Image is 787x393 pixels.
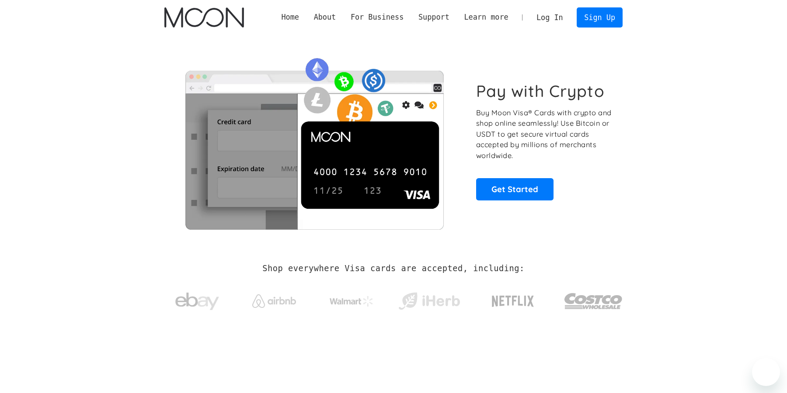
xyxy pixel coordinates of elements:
img: ebay [175,288,219,315]
div: Learn more [464,12,508,23]
img: Moon Logo [164,7,244,28]
a: Get Started [476,178,554,200]
div: Support [418,12,449,23]
img: Airbnb [252,294,296,308]
div: Support [411,12,456,23]
a: ebay [164,279,230,320]
a: Netflix [474,282,552,317]
a: Log In [529,8,570,27]
img: Netflix [491,290,535,312]
a: Airbnb [242,286,307,312]
iframe: Button to launch messaging window [752,358,780,386]
div: For Business [343,12,411,23]
img: Walmart [330,296,373,307]
a: iHerb [397,281,462,317]
h2: Shop everywhere Visa cards are accepted, including: [262,264,524,273]
a: home [164,7,244,28]
div: Learn more [457,12,516,23]
div: About [306,12,343,23]
img: Moon Cards let you spend your crypto anywhere Visa is accepted. [164,52,464,229]
img: Costco [564,285,623,317]
img: iHerb [397,290,462,313]
div: About [314,12,336,23]
h1: Pay with Crypto [476,81,605,101]
a: Costco [564,276,623,322]
a: Walmart [319,287,384,311]
p: Buy Moon Visa® Cards with crypto and shop online seamlessly! Use Bitcoin or USDT to get secure vi... [476,107,613,161]
a: Sign Up [577,7,622,27]
a: Home [274,12,306,23]
div: For Business [351,12,404,23]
